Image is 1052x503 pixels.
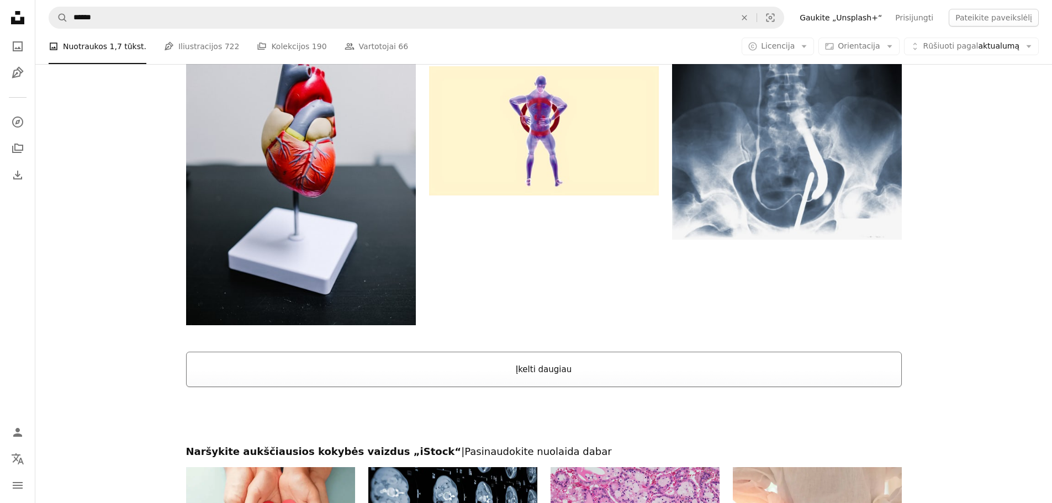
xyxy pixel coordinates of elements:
form: Raskite vaizdinę medžiagą visoje svetainėje [49,7,784,29]
font: Įkelti daugiau [516,364,572,374]
font: Gaukite „Unsplash+“ [800,13,882,22]
button: Išvalyti [732,7,757,28]
a: vyro nugaros ir kaklo rentgeno nuotrauka [672,96,902,105]
font: 190 [312,42,327,51]
a: Prisijungti / Registruotis [7,421,29,443]
font: Pasinaudokite nuolaida dabar [464,446,611,457]
a: Nuotraukos [7,35,29,57]
font: Kolekcijos [271,42,309,51]
font: aktualumą [978,41,1019,50]
button: Orientacija [818,38,899,55]
button: Įkelti daugiau [186,352,902,387]
a: Naršyti [7,111,29,133]
font: 722 [225,42,240,51]
a: Kolekcijos [7,137,29,160]
a: raudonos ir geltonos spalvos paukščio figūrėlė [186,148,416,158]
font: 66 [398,42,408,51]
a: drabužį dėvintis žmogus [429,125,659,135]
font: Prisijungti [895,13,933,22]
a: Pradžia — Unsplash [7,7,29,31]
font: Pateikite paveikslėlį [955,13,1032,22]
button: Meniu [7,474,29,496]
font: Iliustracijos [178,42,222,51]
a: Atsisiuntimų istorija [7,164,29,186]
font: Licencija [761,41,795,50]
button: Pateikite paveikslėlį [949,9,1039,27]
a: Vartotojai 66 [345,29,409,64]
a: Iliustracijos [7,62,29,84]
a: Prisijungti [889,9,940,27]
a: Gaukite „Unsplash+“ [793,9,889,27]
font: Naršykite aukščiausios kokybės vaizdus „iStock“ [186,446,462,457]
font: | [461,446,464,457]
a: Iliustracijos 722 [164,29,239,64]
font: Rūšiuoti pagal [923,41,979,50]
button: Rūšiuoti pagalaktualumą [904,38,1039,55]
button: Licencija [742,38,814,55]
button: Ieškoti „Unsplash“ [49,7,68,28]
button: Kalba [7,448,29,470]
button: Vizualinė paieška [757,7,784,28]
a: Kolekcijos 190 [257,29,326,64]
img: drabužį dėvintis žmogus [429,66,659,195]
font: Vartotojai [359,42,396,51]
font: Orientacija [838,41,880,50]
